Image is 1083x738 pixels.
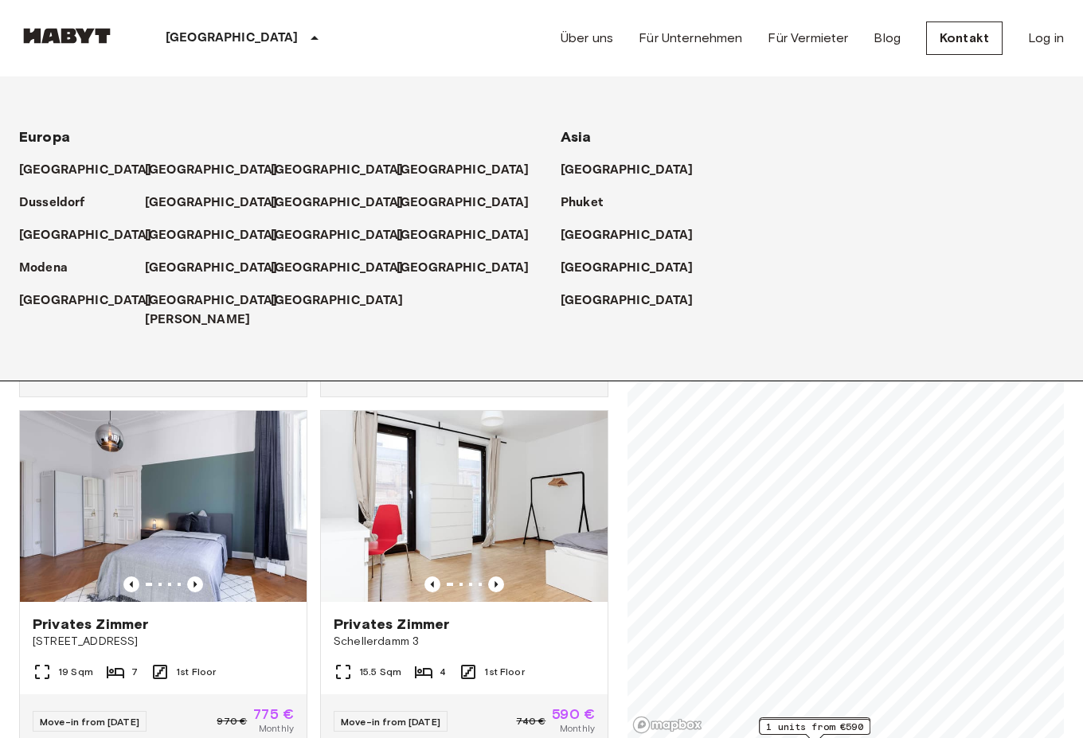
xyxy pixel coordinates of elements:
a: [GEOGRAPHIC_DATA] [19,291,168,310]
p: [GEOGRAPHIC_DATA] [561,291,694,310]
a: [GEOGRAPHIC_DATA] [561,259,710,278]
a: [GEOGRAPHIC_DATA] [145,161,294,180]
p: [GEOGRAPHIC_DATA] [271,161,404,180]
span: 7 [131,665,138,679]
span: 970 € [217,714,247,728]
span: Privates Zimmer [334,615,449,634]
span: 740 € [516,714,545,728]
p: [GEOGRAPHIC_DATA] [271,193,404,213]
a: [GEOGRAPHIC_DATA] [561,291,710,310]
span: [STREET_ADDRESS] [33,634,294,650]
span: 19 Sqm [58,665,93,679]
p: Dusseldorf [19,193,85,213]
p: [GEOGRAPHIC_DATA] [271,291,404,310]
a: Phuket [561,193,619,213]
a: Log in [1028,29,1064,48]
span: 4 [440,665,446,679]
span: 775 € [253,707,294,721]
p: [GEOGRAPHIC_DATA] [561,226,694,245]
a: [GEOGRAPHIC_DATA] [19,161,168,180]
p: [GEOGRAPHIC_DATA] [397,193,530,213]
p: [GEOGRAPHIC_DATA][PERSON_NAME] [145,291,278,330]
span: Schellerdamm 3 [334,634,595,650]
span: Monthly [560,721,595,736]
a: [GEOGRAPHIC_DATA] [145,226,294,245]
a: Über uns [561,29,613,48]
a: [GEOGRAPHIC_DATA] [397,259,545,278]
a: [GEOGRAPHIC_DATA] [271,259,420,278]
img: Marketing picture of unit DE-03-036-04M [321,411,608,602]
p: [GEOGRAPHIC_DATA] [145,193,278,213]
a: [GEOGRAPHIC_DATA] [271,193,420,213]
span: Move-in from [DATE] [341,716,440,728]
p: [GEOGRAPHIC_DATA] [145,259,278,278]
span: 590 € [552,707,595,721]
p: [GEOGRAPHIC_DATA] [271,259,404,278]
a: [GEOGRAPHIC_DATA] [397,161,545,180]
span: Move-in from [DATE] [40,716,139,728]
a: [GEOGRAPHIC_DATA] [397,193,545,213]
p: [GEOGRAPHIC_DATA] [397,226,530,245]
p: [GEOGRAPHIC_DATA] [271,226,404,245]
p: Modena [19,259,68,278]
a: [GEOGRAPHIC_DATA] [271,291,420,310]
span: Monthly [259,721,294,736]
a: Dusseldorf [19,193,101,213]
button: Previous image [488,576,504,592]
a: Modena [19,259,84,278]
a: Für Unternehmen [639,29,742,48]
p: [GEOGRAPHIC_DATA] [145,226,278,245]
img: Marketing picture of unit DE-03-003-001-02HF [20,411,307,602]
a: [GEOGRAPHIC_DATA] [145,193,294,213]
p: Phuket [561,193,603,213]
a: Kontakt [926,21,1003,55]
a: Blog [874,29,901,48]
a: Für Vermieter [768,29,848,48]
a: Mapbox logo [632,716,702,734]
button: Previous image [123,576,139,592]
p: [GEOGRAPHIC_DATA] [397,161,530,180]
a: [GEOGRAPHIC_DATA] [19,226,168,245]
button: Previous image [424,576,440,592]
button: Previous image [187,576,203,592]
p: [GEOGRAPHIC_DATA] [561,259,694,278]
span: 1st Floor [176,665,216,679]
p: [GEOGRAPHIC_DATA] [19,291,152,310]
a: [GEOGRAPHIC_DATA] [561,161,710,180]
span: 1 units from €590 [766,720,863,734]
span: Europa [19,128,70,146]
a: [GEOGRAPHIC_DATA] [271,161,420,180]
img: Habyt [19,28,115,44]
p: [GEOGRAPHIC_DATA] [561,161,694,180]
p: [GEOGRAPHIC_DATA] [397,259,530,278]
p: [GEOGRAPHIC_DATA] [145,161,278,180]
a: [GEOGRAPHIC_DATA] [145,259,294,278]
p: [GEOGRAPHIC_DATA] [166,29,299,48]
span: Asia [561,128,592,146]
span: Privates Zimmer [33,615,148,634]
span: 2 units from €590 [766,718,863,732]
p: [GEOGRAPHIC_DATA] [19,226,152,245]
a: [GEOGRAPHIC_DATA] [397,226,545,245]
a: [GEOGRAPHIC_DATA] [561,226,710,245]
span: 1st Floor [484,665,524,679]
p: [GEOGRAPHIC_DATA] [19,161,152,180]
span: 15.5 Sqm [359,665,401,679]
a: [GEOGRAPHIC_DATA] [271,226,420,245]
a: [GEOGRAPHIC_DATA][PERSON_NAME] [145,291,294,330]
